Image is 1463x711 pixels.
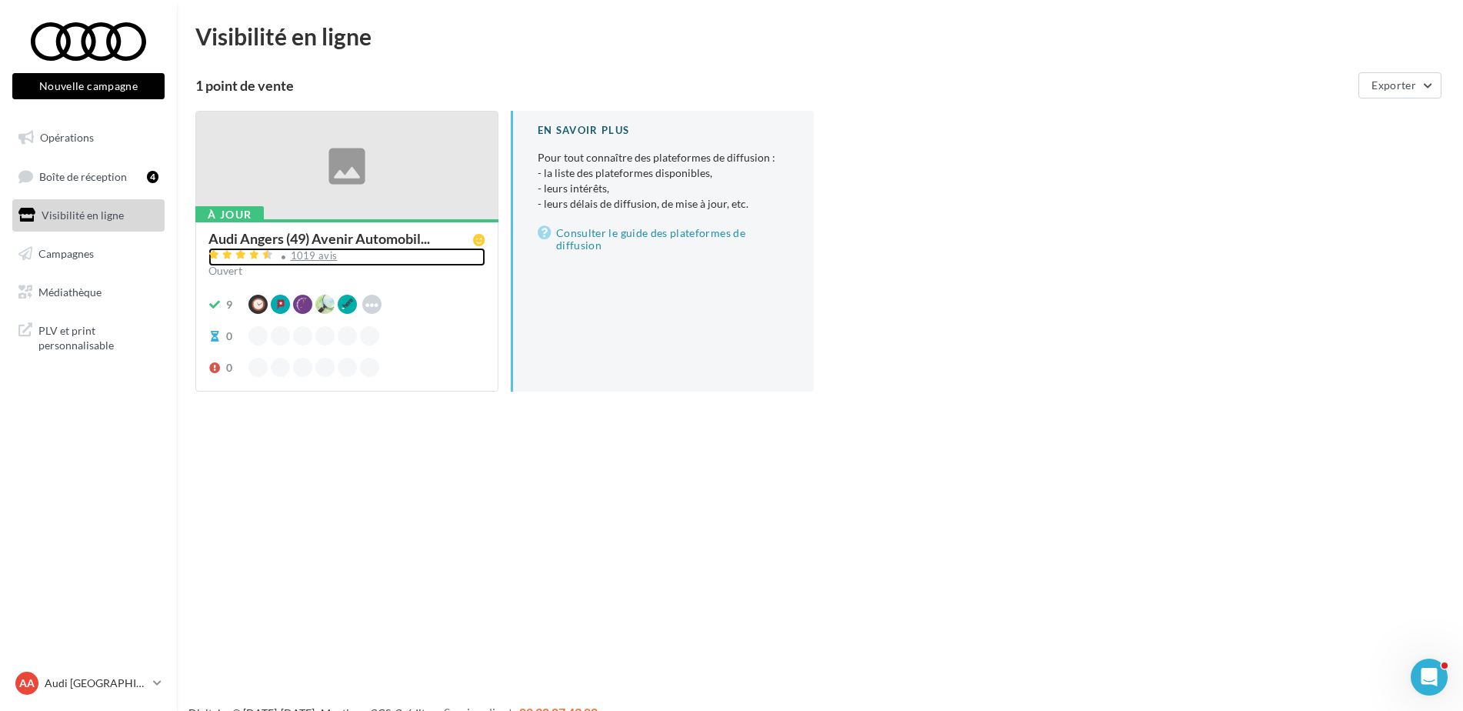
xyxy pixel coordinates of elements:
a: PLV et print personnalisable [9,314,168,359]
span: PLV et print personnalisable [38,320,158,353]
div: 9 [226,297,232,312]
button: Nouvelle campagne [12,73,165,99]
div: À jour [195,206,264,223]
div: 4 [147,171,158,183]
div: 1 point de vente [195,78,1352,92]
a: Médiathèque [9,276,168,309]
li: - leurs délais de diffusion, de mise à jour, etc. [538,196,789,212]
span: Campagnes [38,247,94,260]
a: 1019 avis [208,248,485,266]
button: Exporter [1358,72,1441,98]
span: Boîte de réception [39,169,127,182]
p: Pour tout connaître des plateformes de diffusion : [538,150,789,212]
iframe: Intercom live chat [1411,659,1448,696]
span: Médiathèque [38,285,102,298]
a: AA Audi [GEOGRAPHIC_DATA] [12,669,165,698]
div: En savoir plus [538,123,789,138]
span: Visibilité en ligne [42,209,124,222]
p: Audi [GEOGRAPHIC_DATA] [45,676,147,691]
span: Ouvert [208,264,242,277]
span: Audi Angers (49) Avenir Automobil... [208,232,430,245]
li: - leurs intérêts, [538,181,789,196]
div: 1019 avis [291,251,338,261]
span: AA [19,676,35,691]
span: Opérations [40,131,94,144]
div: Visibilité en ligne [195,25,1445,48]
a: Boîte de réception4 [9,160,168,193]
div: 0 [226,360,232,376]
div: 0 [226,329,232,344]
a: Campagnes [9,238,168,270]
a: Opérations [9,122,168,154]
a: Consulter le guide des plateformes de diffusion [538,224,789,255]
span: Exporter [1371,78,1416,92]
a: Visibilité en ligne [9,199,168,232]
li: - la liste des plateformes disponibles, [538,165,789,181]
